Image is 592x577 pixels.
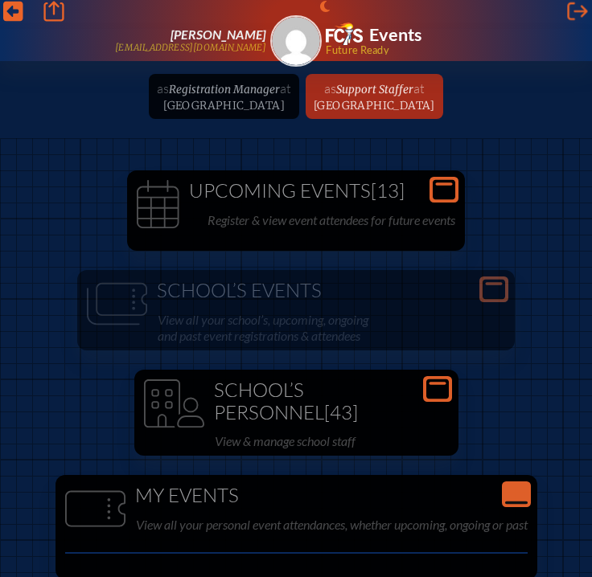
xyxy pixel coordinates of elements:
[326,23,592,55] div: FCIS Events — Future ready
[84,280,508,302] h1: School’s Events
[336,83,413,96] span: Support Staffer
[134,180,458,203] h1: Upcoming Events
[326,23,363,45] img: Florida Council of Independent Schools
[326,23,421,48] a: FCIS LogoEvents
[324,80,336,96] span: as
[307,74,442,119] a: asSupport Stafferat[GEOGRAPHIC_DATA]
[326,45,592,55] span: Future Ready
[369,27,421,44] h1: Events
[272,17,320,65] img: Gravatar
[314,99,435,113] span: [GEOGRAPHIC_DATA]
[413,80,425,96] span: at
[141,379,452,424] h1: School’s Personnel
[115,43,266,53] p: [EMAIL_ADDRESS][DOMAIN_NAME]
[270,23,322,66] a: Gravatar
[158,309,505,347] p: View all your school’s, upcoming, ongoing and past event registrations & attendees
[171,27,266,42] span: [PERSON_NAME]
[136,514,528,536] p: View all your personal event attendances, whether upcoming, ongoing or past
[215,430,449,452] p: View & manage school staff
[324,400,358,424] span: [43]
[371,178,405,203] span: [13]
[208,209,455,231] p: Register & view event attendees for future events
[62,485,531,507] h1: My Events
